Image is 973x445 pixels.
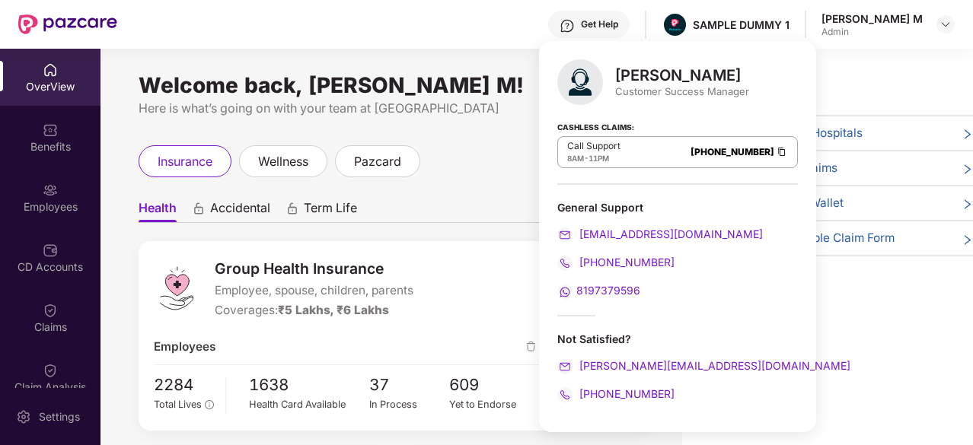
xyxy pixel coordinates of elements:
[576,256,675,269] span: [PHONE_NUMBER]
[249,397,369,412] div: Health Card Available
[210,200,270,222] span: Accidental
[581,18,618,30] div: Get Help
[304,200,357,222] span: Term Life
[557,332,798,346] div: Not Satisfied?
[557,227,763,240] a: [EMAIL_ADDRESS][DOMAIN_NAME]
[43,303,58,318] img: svg+xml;base64,PHN2ZyBpZD0iQ2xhaW0iIHhtbG5zPSJodHRwOi8vd3d3LnczLm9yZy8yMDAwL3N2ZyIgd2lkdGg9IjIwIi...
[449,373,530,398] span: 609
[43,122,58,138] img: svg+xml;base64,PHN2ZyBpZD0iQmVuZWZpdHMiIHhtbG5zPSJodHRwOi8vd3d3LnczLm9yZy8yMDAwL3N2ZyIgd2lkdGg9Ij...
[557,387,573,402] img: svg+xml;base64,PHN2ZyB4bWxucz0iaHR0cDovL3d3dy53My5vcmcvMjAwMC9zdmciIHdpZHRoPSIyMCIgaGVpZ2h0PSIyMC...
[693,17,790,32] div: SAMPLE DUMMY 1
[43,183,58,198] img: svg+xml;base64,PHN2ZyBpZD0iRW1wbG95ZWVzIiB4bWxucz0iaHR0cDovL3d3dy53My5vcmcvMjAwMC9zdmciIHdpZHRoPS...
[615,84,749,98] div: Customer Success Manager
[962,197,973,212] span: right
[821,11,923,26] div: [PERSON_NAME] M
[43,363,58,378] img: svg+xml;base64,PHN2ZyBpZD0iQ2xhaW0iIHhtbG5zPSJodHRwOi8vd3d3LnczLm9yZy8yMDAwL3N2ZyIgd2lkdGg9IjIwIi...
[557,332,798,402] div: Not Satisfied?
[286,202,299,215] div: animation
[557,256,675,269] a: [PHONE_NUMBER]
[369,373,450,398] span: 37
[258,152,308,171] span: wellness
[567,140,620,152] p: Call Support
[154,373,214,398] span: 2284
[557,359,850,372] a: [PERSON_NAME][EMAIL_ADDRESS][DOMAIN_NAME]
[249,373,369,398] span: 1638
[576,284,640,297] span: 8197379596
[557,387,675,400] a: [PHONE_NUMBER]
[557,359,573,374] img: svg+xml;base64,PHN2ZyB4bWxucz0iaHR0cDovL3d3dy53My5vcmcvMjAwMC9zdmciIHdpZHRoPSIyMCIgaGVpZ2h0PSIyMC...
[158,152,212,171] span: insurance
[43,62,58,78] img: svg+xml;base64,PHN2ZyBpZD0iSG9tZSIgeG1sbnM9Imh0dHA6Ly93d3cudzMub3JnLzIwMDAvc3ZnIiB3aWR0aD0iMjAiIG...
[205,400,213,408] span: info-circle
[557,118,634,135] strong: Cashless Claims:
[962,127,973,142] span: right
[962,232,973,247] span: right
[526,338,636,356] span: Deleted Lives (166)
[154,399,202,410] span: Total Lives
[369,397,450,412] div: In Process
[16,409,31,424] img: svg+xml;base64,PHN2ZyBpZD0iU2V0dGluZy0yMHgyMCIgeG1sbnM9Imh0dHA6Ly93d3cudzMub3JnLzIwMDAvc3ZnIiB3aW...
[567,152,620,164] div: -
[576,227,763,240] span: [EMAIL_ADDRESS][DOMAIN_NAME]
[154,265,199,311] img: logo
[557,227,573,243] img: svg+xml;base64,PHN2ZyB4bWxucz0iaHR0cDovL3d3dy53My5vcmcvMjAwMC9zdmciIHdpZHRoPSIyMCIgaGVpZ2h0PSIyMC...
[557,284,640,297] a: 8197379596
[560,18,575,33] img: svg+xml;base64,PHN2ZyBpZD0iSGVscC0zMngzMiIgeG1sbnM9Imh0dHA6Ly93d3cudzMub3JnLzIwMDAvc3ZnIiB3aWR0aD...
[192,202,206,215] div: animation
[940,18,952,30] img: svg+xml;base64,PHN2ZyBpZD0iRHJvcGRvd24tMzJ4MzIiIHhtbG5zPSJodHRwOi8vd3d3LnczLm9yZy8yMDAwL3N2ZyIgd2...
[154,338,215,356] span: Employees
[449,397,530,412] div: Yet to Endorse
[18,14,117,34] img: New Pazcare Logo
[962,162,973,177] span: right
[615,66,749,84] div: [PERSON_NAME]
[139,99,652,118] div: Here is what’s going on with your team at [GEOGRAPHIC_DATA]
[576,359,850,372] span: [PERSON_NAME][EMAIL_ADDRESS][DOMAIN_NAME]
[664,14,686,36] img: Pazcare_Alternative_logo-01-01.png
[215,281,413,300] span: Employee, spouse, children, parents
[278,303,389,317] span: ₹5 Lakhs, ₹6 Lakhs
[567,154,584,163] span: 8AM
[557,284,573,300] img: svg+xml;base64,PHN2ZyB4bWxucz0iaHR0cDovL3d3dy53My5vcmcvMjAwMC9zdmciIHdpZHRoPSIyMCIgaGVpZ2h0PSIyMC...
[821,26,923,38] div: Admin
[526,342,536,351] img: deleteIcon
[776,145,788,158] img: Clipboard Icon
[557,200,798,300] div: General Support
[215,301,413,319] div: Coverages:
[589,154,609,163] span: 11PM
[557,200,798,215] div: General Support
[557,59,603,105] img: svg+xml;base64,PHN2ZyB4bWxucz0iaHR0cDovL3d3dy53My5vcmcvMjAwMC9zdmciIHhtbG5zOnhsaW5rPSJodHRwOi8vd3...
[576,387,675,400] span: [PHONE_NUMBER]
[34,409,85,424] div: Settings
[354,152,401,171] span: pazcard
[43,243,58,258] img: svg+xml;base64,PHN2ZyBpZD0iQ0RfQWNjb3VudHMiIGRhdGEtbmFtZT0iQ0QgQWNjb3VudHMiIHhtbG5zPSJodHRwOi8vd3...
[139,79,652,91] div: Welcome back, [PERSON_NAME] M!
[215,257,413,280] span: Group Health Insurance
[557,256,573,271] img: svg+xml;base64,PHN2ZyB4bWxucz0iaHR0cDovL3d3dy53My5vcmcvMjAwMC9zdmciIHdpZHRoPSIyMCIgaGVpZ2h0PSIyMC...
[713,269,973,284] div: View More
[691,146,774,157] a: [PHONE_NUMBER]
[139,200,177,222] span: Health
